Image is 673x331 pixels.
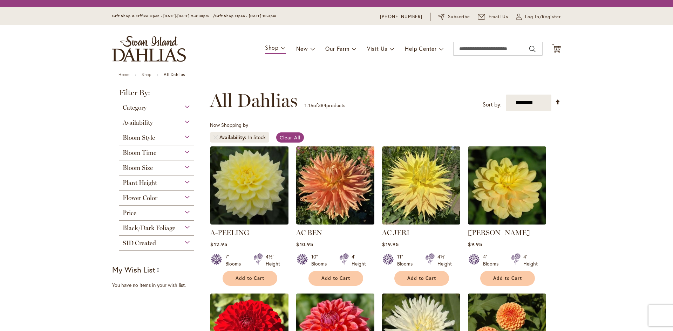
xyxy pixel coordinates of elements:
[248,134,266,141] div: In Stock
[468,228,530,237] a: [PERSON_NAME]
[112,14,215,18] span: Gift Shop & Office Open - [DATE]-[DATE] 9-4:30pm /
[382,241,399,248] span: $19.95
[483,253,503,267] div: 4" Blooms
[210,90,298,111] span: All Dahlias
[123,224,175,232] span: Black/Dark Foliage
[210,122,248,128] span: Now Shopping by
[210,241,227,248] span: $12.95
[382,146,460,225] img: AC Jeri
[448,13,470,20] span: Subscribe
[468,146,546,225] img: AHOY MATEY
[380,13,422,20] a: [PHONE_NUMBER]
[468,219,546,226] a: AHOY MATEY
[438,13,470,20] a: Subscribe
[123,104,147,111] span: Category
[210,228,249,237] a: A-PEELING
[478,13,509,20] a: Email Us
[210,146,288,225] img: A-Peeling
[382,219,460,226] a: AC Jeri
[523,253,538,267] div: 4' Height
[213,135,218,139] a: Remove Availability In Stock
[325,45,349,52] span: Our Farm
[516,13,561,20] a: Log In/Register
[407,275,436,281] span: Add to Cart
[405,45,437,52] span: Help Center
[352,253,366,267] div: 4' Height
[112,264,155,275] strong: My Wish List
[489,13,509,20] span: Email Us
[308,271,363,286] button: Add to Cart
[296,45,308,52] span: New
[118,72,129,77] a: Home
[493,275,522,281] span: Add to Cart
[123,194,157,202] span: Flower Color
[480,271,535,286] button: Add to Cart
[236,275,264,281] span: Add to Cart
[123,119,153,126] span: Availability
[210,219,288,226] a: A-Peeling
[529,43,536,55] button: Search
[123,134,155,142] span: Bloom Style
[276,132,304,143] a: Clear All
[266,253,280,267] div: 4½' Height
[112,282,206,289] div: You have no items in your wish list.
[525,13,561,20] span: Log In/Register
[123,179,157,187] span: Plant Height
[296,228,322,237] a: AC BEN
[397,253,417,267] div: 11" Blooms
[468,241,482,248] span: $9.95
[311,253,331,267] div: 10" Blooms
[123,164,153,172] span: Bloom Size
[321,275,350,281] span: Add to Cart
[280,134,300,141] span: Clear All
[123,209,136,217] span: Price
[296,146,374,225] img: AC BEN
[225,253,245,267] div: 7" Blooms
[437,253,452,267] div: 4½' Height
[305,100,345,111] p: - of products
[296,241,313,248] span: $10.95
[265,44,279,51] span: Shop
[215,14,276,18] span: Gift Shop Open - [DATE] 10-3pm
[223,271,277,286] button: Add to Cart
[318,102,326,109] span: 384
[394,271,449,286] button: Add to Cart
[112,89,201,100] strong: Filter By:
[367,45,387,52] span: Visit Us
[305,102,307,109] span: 1
[142,72,151,77] a: Shop
[123,239,156,247] span: SID Created
[164,72,185,77] strong: All Dahlias
[382,228,409,237] a: AC JERI
[483,98,502,111] label: Sort by:
[308,102,313,109] span: 16
[123,149,156,157] span: Bloom Time
[112,36,186,62] a: store logo
[296,219,374,226] a: AC BEN
[219,134,248,141] span: Availability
